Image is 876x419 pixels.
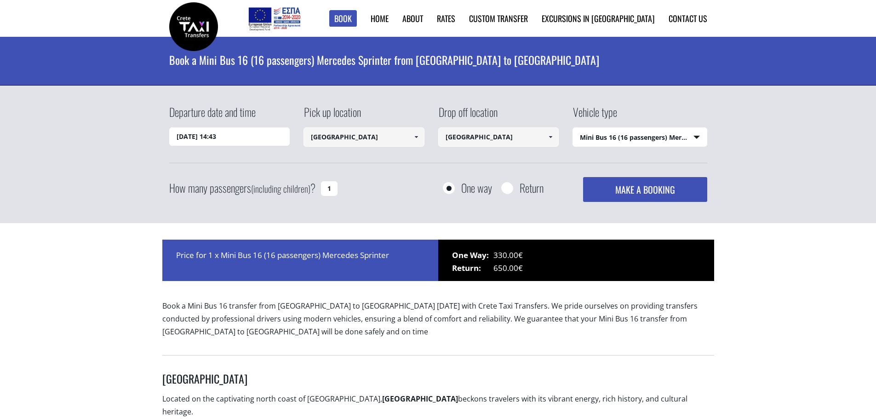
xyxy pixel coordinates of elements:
a: Excursions in [GEOGRAPHIC_DATA] [542,12,655,24]
h1: Book a Mini Bus 16 (16 passengers) Mercedes Sprinter from [GEOGRAPHIC_DATA] to [GEOGRAPHIC_DATA] [169,37,707,83]
span: Return: [452,262,493,275]
a: Home [371,12,389,24]
h3: [GEOGRAPHIC_DATA] [162,372,714,392]
a: Crete Taxi Transfers | Book a Mini Bus 16 transfer from Chania airport to Heraklion city | Crete ... [169,21,218,30]
a: Custom Transfer [469,12,528,24]
img: e-bannersEUERDF180X90.jpg [247,5,302,32]
input: Select pickup location [303,127,424,147]
strong: [GEOGRAPHIC_DATA] [382,394,458,404]
p: Book a Mini Bus 16 transfer from [GEOGRAPHIC_DATA] to [GEOGRAPHIC_DATA] [DATE] with Crete Taxi Tr... [162,299,714,346]
img: Crete Taxi Transfers | Book a Mini Bus 16 transfer from Chania airport to Heraklion city | Crete ... [169,2,218,51]
input: Select drop-off location [438,127,559,147]
small: (including children) [251,182,310,195]
a: About [402,12,423,24]
span: Mini Bus 16 (16 passengers) Mercedes Sprinter [573,128,707,147]
a: Book [329,10,357,27]
span: One Way: [452,249,493,262]
button: MAKE A BOOKING [583,177,707,202]
label: One way [461,182,492,194]
div: Price for 1 x Mini Bus 16 (16 passengers) Mercedes Sprinter [162,240,438,281]
a: Contact us [669,12,707,24]
label: Vehicle type [573,104,617,127]
a: Show All Items [543,127,558,147]
label: Pick up location [303,104,361,127]
a: Show All Items [408,127,424,147]
label: How many passengers ? [169,177,315,200]
label: Drop off location [438,104,498,127]
div: 330.00€ 650.00€ [438,240,714,281]
a: Rates [437,12,455,24]
label: Return [520,182,544,194]
label: Departure date and time [169,104,256,127]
